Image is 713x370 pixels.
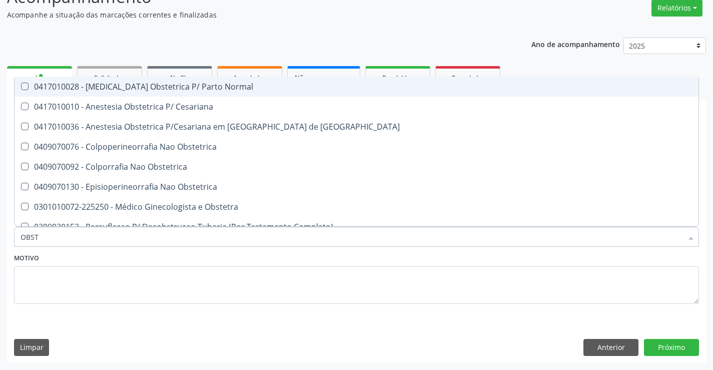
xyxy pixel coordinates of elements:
span: Não compareceram [295,74,353,82]
span: Agendados [233,74,266,82]
div: 0409070076 - Colpoperineorrafia Nao Obstetrica [21,143,692,151]
div: 0309030153 - Persuflacao P/ Desobstrucao Tubaria (Por Tratamento Completo) [21,223,692,231]
span: Resolvidos [382,74,413,82]
div: 0417010036 - Anestesia Obstetrica P/Cesariana em [GEOGRAPHIC_DATA] de [GEOGRAPHIC_DATA] [21,123,692,131]
div: 0301010072-225250 - Médico Ginecologista e Obstetra [21,203,692,211]
span: Solicitados [94,74,125,82]
div: 0409070092 - Colporrafia Nao Obstetrica [21,163,692,171]
span: Na fila [170,74,189,82]
input: Buscar por procedimentos [21,227,682,247]
p: Acompanhe a situação das marcações correntes e finalizadas [7,10,496,20]
span: Cancelados [451,74,485,82]
div: 0417010010 - Anestesia Obstetrica P/ Cesariana [21,103,692,111]
button: Próximo [644,339,699,356]
button: Anterior [583,339,638,356]
p: Ano de acompanhamento [531,38,620,50]
div: person_add [34,72,45,83]
div: 0409070130 - Episioperineorrafia Nao Obstetrica [21,183,692,191]
label: Motivo [14,251,39,266]
div: 0417010028 - [MEDICAL_DATA] Obstetrica P/ Parto Normal [21,83,692,91]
